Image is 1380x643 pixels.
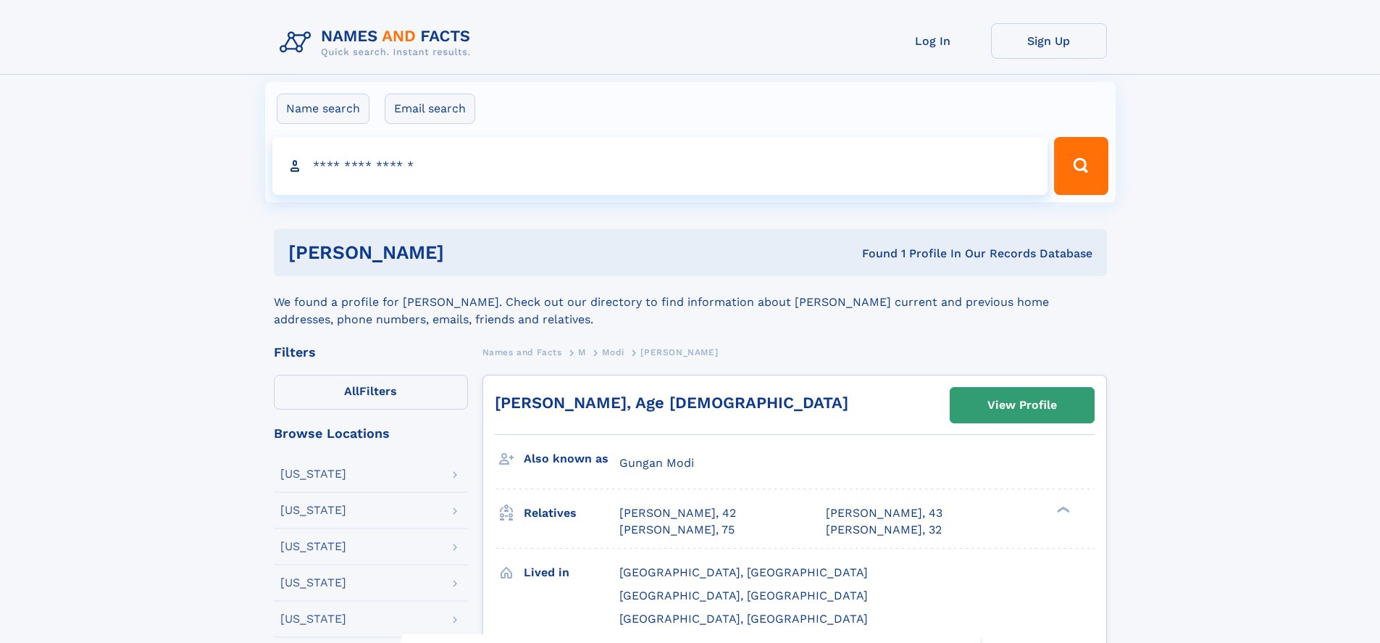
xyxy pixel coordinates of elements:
[274,276,1107,328] div: We found a profile for [PERSON_NAME]. Check out our directory to find information about [PERSON_N...
[274,346,468,359] div: Filters
[288,244,653,262] h1: [PERSON_NAME]
[619,565,868,579] span: [GEOGRAPHIC_DATA], [GEOGRAPHIC_DATA]
[826,505,942,521] a: [PERSON_NAME], 43
[280,468,346,480] div: [US_STATE]
[653,246,1092,262] div: Found 1 Profile In Our Records Database
[385,94,475,124] label: Email search
[578,347,586,357] span: M
[280,505,346,516] div: [US_STATE]
[495,394,848,412] a: [PERSON_NAME], Age [DEMOGRAPHIC_DATA]
[826,522,942,538] a: [PERSON_NAME], 32
[524,560,619,585] h3: Lived in
[875,23,991,59] a: Log In
[274,375,468,410] label: Filters
[524,501,619,526] h3: Relatives
[274,23,482,62] img: Logo Names and Facts
[987,389,1057,422] div: View Profile
[482,343,562,361] a: Names and Facts
[277,94,369,124] label: Name search
[619,505,736,521] a: [PERSON_NAME], 42
[272,137,1048,195] input: search input
[344,384,359,398] span: All
[578,343,586,361] a: M
[619,456,694,470] span: Gungan Modi
[1053,505,1071,515] div: ❯
[619,612,868,626] span: [GEOGRAPHIC_DATA], [GEOGRAPHIC_DATA]
[619,589,868,602] span: [GEOGRAPHIC_DATA], [GEOGRAPHIC_DATA]
[640,347,718,357] span: [PERSON_NAME]
[950,388,1094,423] a: View Profile
[619,522,735,538] a: [PERSON_NAME], 75
[280,613,346,625] div: [US_STATE]
[602,343,624,361] a: Modi
[1054,137,1108,195] button: Search Button
[280,577,346,589] div: [US_STATE]
[274,427,468,440] div: Browse Locations
[524,447,619,471] h3: Also known as
[280,541,346,552] div: [US_STATE]
[991,23,1107,59] a: Sign Up
[602,347,624,357] span: Modi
